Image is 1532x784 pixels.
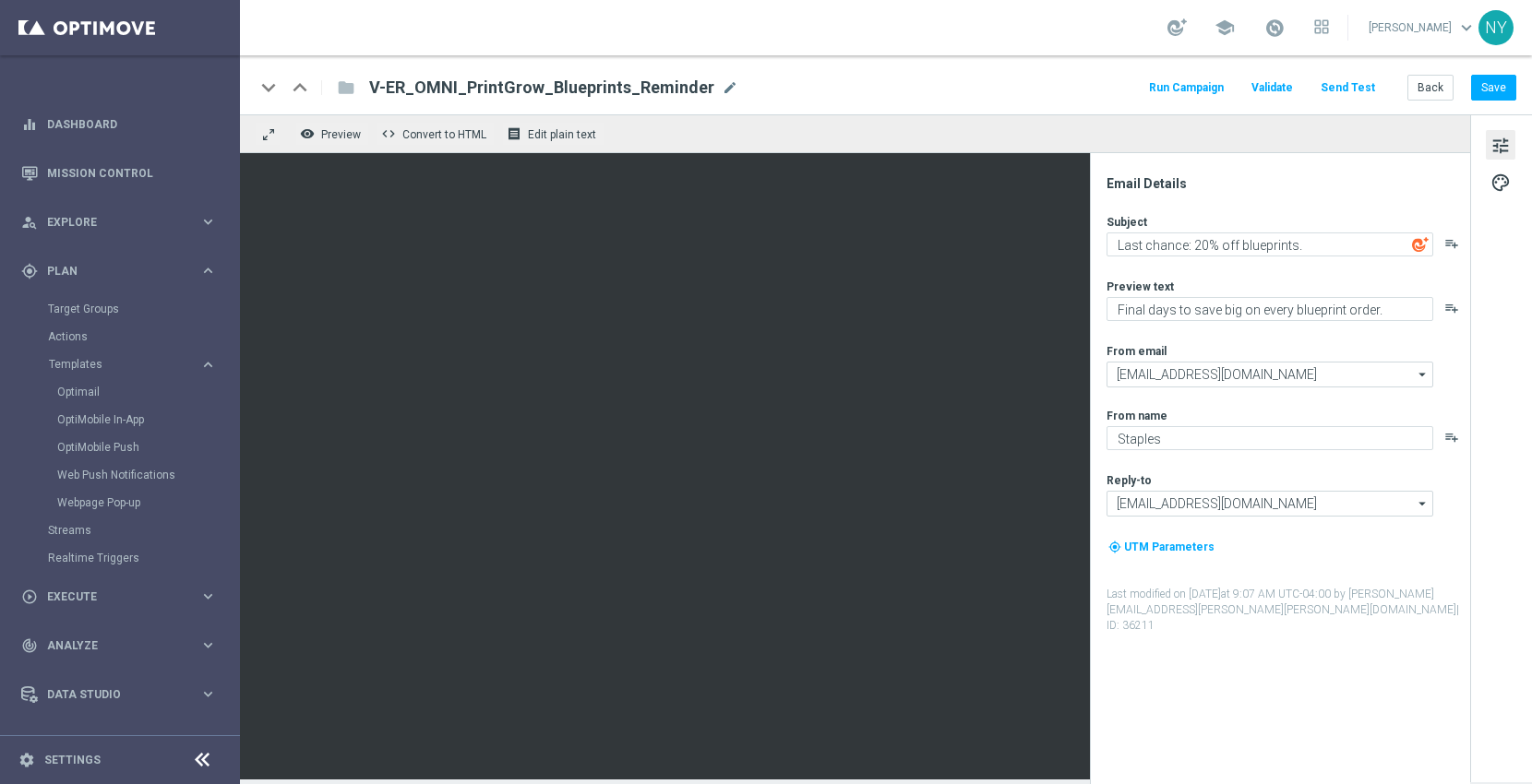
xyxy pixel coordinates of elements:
[199,356,217,374] i: keyboard_arrow_right
[1107,279,1174,294] label: Preview text
[57,461,238,489] div: Web Push Notifications
[528,128,596,141] span: Edit plain text
[47,217,199,228] span: Explore
[1108,540,1121,553] i: my_location
[44,754,101,766] a: Settings
[1490,134,1511,158] span: tune
[57,385,192,399] a: Optimail
[47,719,193,767] a: Optibot
[1107,537,1216,557] button: my_location UTM Parameters
[21,214,38,231] i: person_search
[20,638,218,653] button: track_changes Analyze keyboard_arrow_right
[57,434,238,461] div: OptiMobile Push
[57,406,238,434] div: OptiMobile In-App
[57,468,192,482] a: Web Push Notifications
[295,122,369,146] button: remove_red_eye Preview
[1444,236,1459,251] button: playlist_add
[20,687,218,702] button: Data Studio keyboard_arrow_right
[57,378,238,406] div: Optimail
[47,148,217,197] a: Mission Control
[1456,18,1477,38] span: keyboard_arrow_down
[48,329,192,344] a: Actions
[1107,362,1433,387] input: staples@connected.staples.com
[402,128,486,141] span: Convert to HTML
[199,262,217,279] i: keyboard_arrow_right
[1414,362,1432,386] i: arrow_drop_down
[57,489,238,517] div: Webpage Pop-up
[21,686,199,703] div: Data Studio
[18,752,35,768] i: settings
[1486,167,1515,196] button: palette
[1478,10,1514,45] div: NY
[47,640,199,651] span: Analyze
[369,77,714,99] span: V-ER_OMNI_PrintGrow_Blueprints_Reminder
[381,126,396,141] span: code
[1444,301,1459,315] button: playlist_add
[300,126,315,141] i: remove_red_eye
[1107,491,1433,517] input: info@staples.com
[20,215,218,230] button: person_search Explore keyboard_arrow_right
[1486,130,1515,160] button: tune
[48,544,238,572] div: Realtime Triggers
[57,412,192,427] a: OptiMobile In-App
[21,588,199,605] div: Execute
[47,591,199,602] span: Execute
[1107,473,1152,488] label: Reply-to
[49,359,199,370] div: Templates
[48,517,238,544] div: Streams
[1215,18,1235,38] span: school
[1444,430,1459,445] i: playlist_add
[377,122,495,146] button: code Convert to HTML
[21,100,217,148] div: Dashboard
[48,350,238,517] div: Templates
[1251,81,1293,94] span: Validate
[1107,215,1147,230] label: Subject
[1249,76,1296,101] button: Validate
[1318,76,1378,101] button: Send Test
[199,636,217,654] i: keyboard_arrow_right
[1107,175,1468,192] div: Email Details
[20,589,218,604] button: play_circle_outline Execute keyboard_arrow_right
[199,588,217,605] i: keyboard_arrow_right
[21,214,199,231] div: Explore
[1146,76,1227,101] button: Run Campaign
[21,719,217,767] div: Optibot
[21,263,38,279] i: gps_fixed
[199,685,217,703] i: keyboard_arrow_right
[49,359,181,370] span: Templates
[21,637,38,654] i: track_changes
[48,295,238,323] div: Target Groups
[47,689,199,700] span: Data Studio
[21,637,199,654] div: Analyze
[1124,540,1215,553] span: UTM Parameters
[321,128,361,141] span: Preview
[1471,75,1516,101] button: Save
[21,116,38,133] i: equalizer
[1367,14,1478,42] a: [PERSON_NAME]keyboard_arrow_down
[20,117,218,132] button: equalizer Dashboard
[48,357,218,372] button: Templates keyboard_arrow_right
[199,213,217,231] i: keyboard_arrow_right
[48,523,192,538] a: Streams
[48,302,192,316] a: Target Groups
[722,79,738,96] span: mode_edit
[502,122,604,146] button: receipt Edit plain text
[507,126,521,141] i: receipt
[1412,236,1429,253] img: optiGenie.svg
[1490,171,1511,195] span: palette
[57,440,192,455] a: OptiMobile Push
[48,551,192,565] a: Realtime Triggers
[20,264,218,279] button: gps_fixed Plan keyboard_arrow_right
[1107,344,1167,359] label: From email
[1107,587,1468,633] label: Last modified on [DATE] at 9:07 AM UTC-04:00 by [PERSON_NAME][EMAIL_ADDRESS][PERSON_NAME][PERSON_...
[21,263,199,279] div: Plan
[20,166,218,181] button: Mission Control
